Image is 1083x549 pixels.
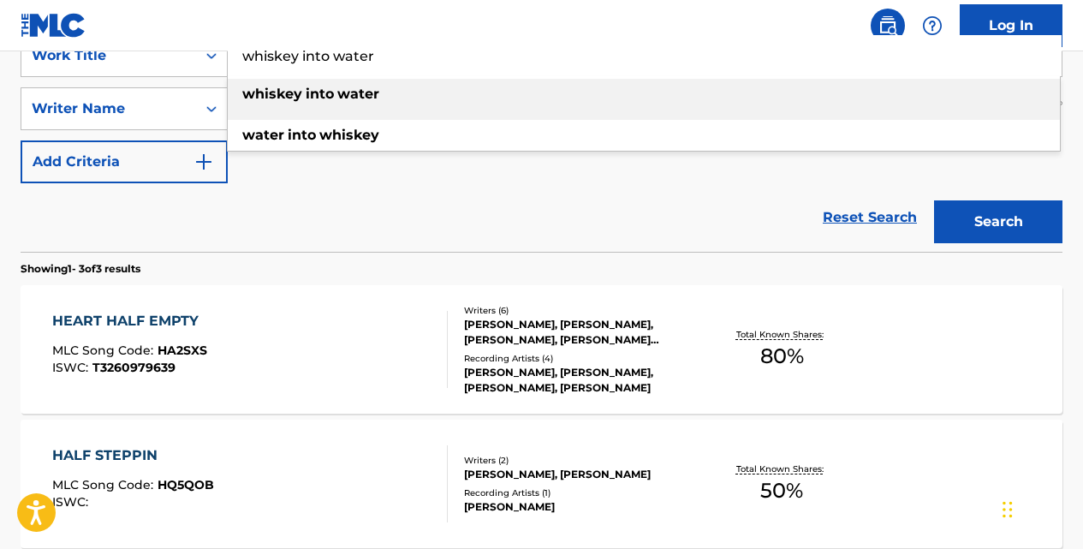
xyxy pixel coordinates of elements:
[960,4,1062,47] a: Log In
[52,343,158,358] span: MLC Song Code :
[21,34,1062,252] form: Search Form
[464,317,695,348] div: [PERSON_NAME], [PERSON_NAME], [PERSON_NAME], [PERSON_NAME] [PERSON_NAME] [PERSON_NAME] [PERSON_NAME]
[922,15,943,36] img: help
[319,127,379,143] strong: whiskey
[736,328,828,341] p: Total Known Shares:
[814,199,925,236] a: Reset Search
[52,311,207,331] div: HEART HALF EMPTY
[52,477,158,492] span: MLC Song Code :
[464,467,695,482] div: [PERSON_NAME], [PERSON_NAME]
[306,86,334,102] strong: into
[242,86,302,102] strong: whiskey
[21,285,1062,414] a: HEART HALF EMPTYMLC Song Code:HA2SXSISWC:T3260979639Writers (6)[PERSON_NAME], [PERSON_NAME], [PER...
[52,494,92,510] span: ISWC :
[464,304,695,317] div: Writers ( 6 )
[934,200,1062,243] button: Search
[21,261,140,277] p: Showing 1 - 3 of 3 results
[21,420,1062,548] a: HALF STEPPINMLC Song Code:HQ5QOBISWC:Writers (2)[PERSON_NAME], [PERSON_NAME]Recording Artists (1)...
[464,352,695,365] div: Recording Artists ( 4 )
[871,9,905,43] a: Public Search
[760,475,803,506] span: 50 %
[52,360,92,375] span: ISWC :
[32,45,186,66] div: Work Title
[1003,484,1013,535] div: Drag
[242,127,284,143] strong: water
[32,98,186,119] div: Writer Name
[760,341,804,372] span: 80 %
[92,360,176,375] span: T3260979639
[464,486,695,499] div: Recording Artists ( 1 )
[288,127,316,143] strong: into
[997,467,1083,549] iframe: Chat Widget
[736,462,828,475] p: Total Known Shares:
[52,445,214,466] div: HALF STEPPIN
[193,152,214,172] img: 9d2ae6d4665cec9f34b9.svg
[915,9,949,43] div: Help
[21,13,86,38] img: MLC Logo
[878,15,898,36] img: search
[158,343,207,358] span: HA2SXS
[464,365,695,396] div: [PERSON_NAME], [PERSON_NAME], [PERSON_NAME], [PERSON_NAME]
[464,499,695,515] div: [PERSON_NAME]
[21,140,228,183] button: Add Criteria
[158,477,214,492] span: HQ5QOB
[464,454,695,467] div: Writers ( 2 )
[337,86,379,102] strong: water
